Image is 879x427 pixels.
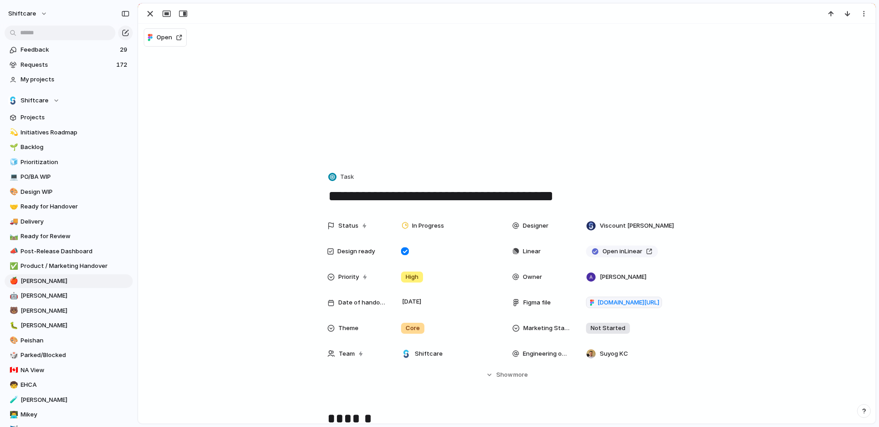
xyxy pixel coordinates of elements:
[5,94,133,107] button: Shiftcare
[5,304,133,318] a: 🐻[PERSON_NAME]
[513,370,528,379] span: more
[8,187,17,197] button: 🎨
[5,408,133,422] a: 👨‍💻Mikey
[21,158,130,167] span: Prioritization
[21,277,130,286] span: [PERSON_NAME]
[10,127,16,138] div: 💫
[5,289,133,303] a: 🤖[PERSON_NAME]
[523,349,571,358] span: Engineering owner
[339,349,355,358] span: Team
[10,157,16,167] div: 🧊
[8,291,17,300] button: 🤖
[5,126,133,139] a: 💫Initiatives Roadmap
[337,247,375,256] span: Design ready
[415,349,443,358] span: Shiftcare
[8,380,17,390] button: 🧒
[5,155,133,169] a: 🧊Prioritization
[523,324,571,333] span: Marketing Status
[5,185,133,199] div: 🎨Design WIP
[5,170,133,184] a: 💻PO/BA WIP
[5,111,133,124] a: Projects
[523,221,548,230] span: Designer
[406,272,418,282] span: High
[8,410,17,419] button: 👨‍💻
[21,96,49,105] span: Shiftcare
[10,246,16,256] div: 📣
[8,277,17,286] button: 🍎
[10,410,16,420] div: 👨‍💻
[412,221,444,230] span: In Progress
[10,395,16,405] div: 🧪
[8,336,17,345] button: 🎨
[10,365,16,375] div: 🇨🇦
[5,230,133,243] a: 🛤️Ready for Review
[5,245,133,258] a: 📣Post-Release Dashboard
[8,217,17,226] button: 🚚
[21,45,117,54] span: Feedback
[5,348,133,362] a: 🎲Parked/Blocked
[5,363,133,377] a: 🇨🇦NA View
[21,291,130,300] span: [PERSON_NAME]
[8,321,17,330] button: 🐛
[21,262,130,271] span: Product / Marketing Handover
[21,336,130,345] span: Peishan
[10,142,16,153] div: 🌱
[600,221,674,230] span: Viscount [PERSON_NAME]
[5,259,133,273] a: ✅Product / Marketing Handover
[5,43,133,57] a: Feedback29
[120,45,129,54] span: 29
[21,247,130,256] span: Post-Release Dashboard
[10,202,16,212] div: 🤝
[10,172,16,182] div: 💻
[10,216,16,227] div: 🚚
[10,350,16,361] div: 🎲
[10,291,16,301] div: 🤖
[340,172,354,181] span: Task
[21,232,130,241] span: Ready for Review
[597,298,659,307] span: [DOMAIN_NAME][URL]
[5,140,133,154] div: 🌱Backlog
[10,276,16,286] div: 🍎
[406,324,420,333] span: Core
[338,324,358,333] span: Theme
[4,6,52,21] button: shiftcare
[21,113,130,122] span: Projects
[8,172,17,181] button: 💻
[10,320,16,331] div: 🐛
[21,75,130,84] span: My projects
[144,28,187,47] button: Open
[5,378,133,392] a: 🧒EHCA
[326,171,357,184] button: Task
[21,306,130,315] span: [PERSON_NAME]
[5,334,133,347] a: 🎨Peishan
[8,128,17,137] button: 💫
[10,187,16,197] div: 🎨
[157,33,172,42] span: Open
[10,380,16,390] div: 🧒
[8,366,17,375] button: 🇨🇦
[5,215,133,229] div: 🚚Delivery
[21,187,130,197] span: Design WIP
[10,305,16,316] div: 🐻
[21,60,114,69] span: Requests
[21,128,130,137] span: Initiatives Roadmap
[338,298,386,307] span: Date of handover
[523,247,541,256] span: Linear
[21,395,130,405] span: [PERSON_NAME]
[5,73,133,86] a: My projects
[5,319,133,332] a: 🐛[PERSON_NAME]
[5,274,133,288] div: 🍎[PERSON_NAME]
[10,231,16,242] div: 🛤️
[21,172,130,181] span: PO/BA WIP
[8,158,17,167] button: 🧊
[21,217,130,226] span: Delivery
